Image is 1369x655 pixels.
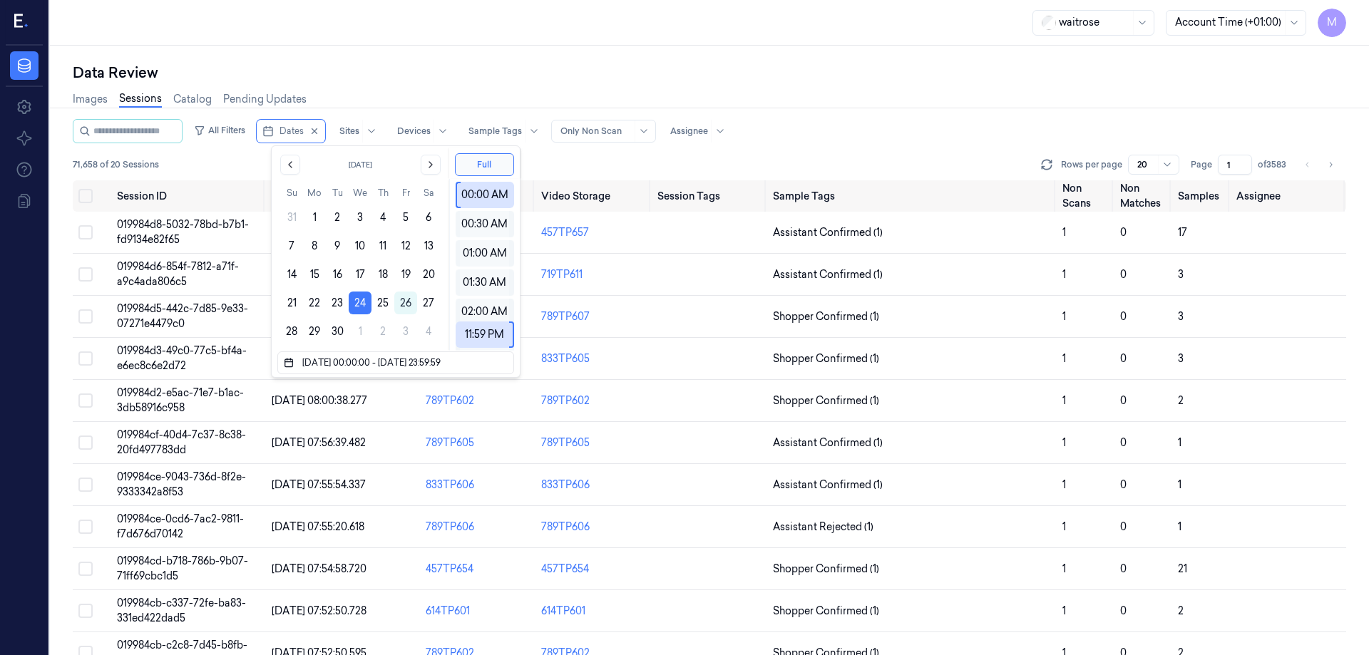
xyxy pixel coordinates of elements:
[417,320,440,343] button: Saturday, October 4th, 2025
[1120,226,1127,239] span: 0
[1178,268,1184,281] span: 3
[1231,180,1346,212] th: Assignee
[773,435,883,450] span: Assistant Confirmed (1)
[223,92,307,107] a: Pending Updates
[417,186,440,200] th: Saturday
[541,604,585,619] div: 614TP601
[111,180,265,212] th: Session ID
[1114,180,1172,212] th: Non Matches
[1120,268,1127,281] span: 0
[303,292,326,314] button: Monday, September 22nd, 2025
[421,155,441,175] button: Go to the Next Month
[1178,562,1187,575] span: 21
[426,604,530,619] div: 614TP601
[78,393,93,408] button: Select row
[280,186,440,343] table: September 2025
[1120,520,1127,533] span: 0
[1298,155,1340,175] nav: pagination
[73,63,1346,83] div: Data Review
[1120,352,1127,365] span: 0
[119,91,162,108] a: Sessions
[426,435,530,450] div: 789TP605
[117,302,248,330] span: 019984d5-442c-7d85-9e33-07271e4479c0
[1062,310,1066,323] span: 1
[272,436,366,449] span: [DATE] 07:56:39.482
[272,478,366,491] span: [DATE] 07:55:54.337
[1178,310,1184,323] span: 3
[394,320,417,343] button: Friday, October 3rd, 2025
[1178,478,1181,491] span: 1
[1061,158,1122,171] p: Rows per page
[78,267,93,282] button: Select row
[535,180,651,212] th: Video Storage
[1062,604,1066,617] span: 1
[460,299,509,325] div: 02:00 AM
[303,234,326,257] button: Monday, September 8th, 2025
[541,393,590,408] div: 789TP602
[371,292,394,314] button: Thursday, September 25th, 2025
[394,206,417,229] button: Friday, September 5th, 2025
[1191,158,1212,171] span: Page
[326,263,349,286] button: Tuesday, September 16th, 2025
[78,520,93,534] button: Select row
[326,186,349,200] th: Tuesday
[426,393,530,408] div: 789TP602
[272,520,364,533] span: [DATE] 07:55:20.618
[541,562,589,577] div: 457TP654
[417,263,440,286] button: Saturday, September 20th, 2025
[280,292,303,314] button: Sunday, September 21st, 2025
[73,158,159,171] span: 71,658 of 20 Sessions
[371,320,394,343] button: Thursday, October 2nd, 2025
[78,435,93,450] button: Select row
[117,260,239,288] span: 019984d6-854f-7812-a71f-a9c4ada806c5
[460,269,509,296] div: 01:30 AM
[326,292,349,314] button: Tuesday, September 23rd, 2025
[303,320,326,343] button: Monday, September 29th, 2025
[773,351,879,366] span: Shopper Confirmed (1)
[349,263,371,286] button: Wednesday, September 17th, 2025
[1258,158,1286,171] span: of 3583
[541,309,590,324] div: 789TP607
[309,155,412,175] button: [DATE]
[117,597,246,624] span: 019984cb-c337-72fe-ba83-331ed422dad5
[541,351,590,366] div: 833TP605
[299,354,501,371] input: Dates
[326,234,349,257] button: Tuesday, September 9th, 2025
[460,321,508,348] div: 11:59 PM
[303,186,326,200] th: Monday
[417,206,440,229] button: Saturday, September 6th, 2025
[280,206,303,229] button: Sunday, August 31st, 2025
[541,478,590,492] div: 833TP606
[266,180,420,212] th: Timestamp (Session)
[303,206,326,229] button: Monday, September 1st, 2025
[1120,604,1127,617] span: 0
[117,428,246,456] span: 019984cf-40d4-7c37-8c38-20fd497783dd
[1178,226,1187,239] span: 17
[460,240,509,267] div: 01:00 AM
[1062,226,1066,239] span: 1
[78,351,93,366] button: Select row
[394,263,417,286] button: Friday, September 19th, 2025
[117,512,244,540] span: 019984ce-0cd6-7ac2-9811-f7d676d70142
[1318,9,1346,37] button: M
[1120,478,1127,491] span: 0
[394,186,417,200] th: Friday
[1178,394,1184,407] span: 2
[426,478,530,492] div: 833TP606
[773,478,883,492] span: Assistant Confirmed (1)
[1062,268,1066,281] span: 1
[78,309,93,324] button: Select row
[773,393,879,408] span: Shopper Confirmed (1)
[73,92,108,107] a: Images
[1120,436,1127,449] span: 0
[280,234,303,257] button: Sunday, September 7th, 2025
[541,520,590,535] div: 789TP606
[1062,478,1066,491] span: 1
[272,604,366,617] span: [DATE] 07:52:50.728
[1120,394,1127,407] span: 0
[541,225,589,240] div: 457TP657
[1178,436,1181,449] span: 1
[117,386,244,414] span: 019984d2-e5ac-71e7-b1ac-3db58916c958
[1062,394,1066,407] span: 1
[117,344,247,372] span: 019984d3-49c0-77c5-bf4a-e6ec8c6e2d72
